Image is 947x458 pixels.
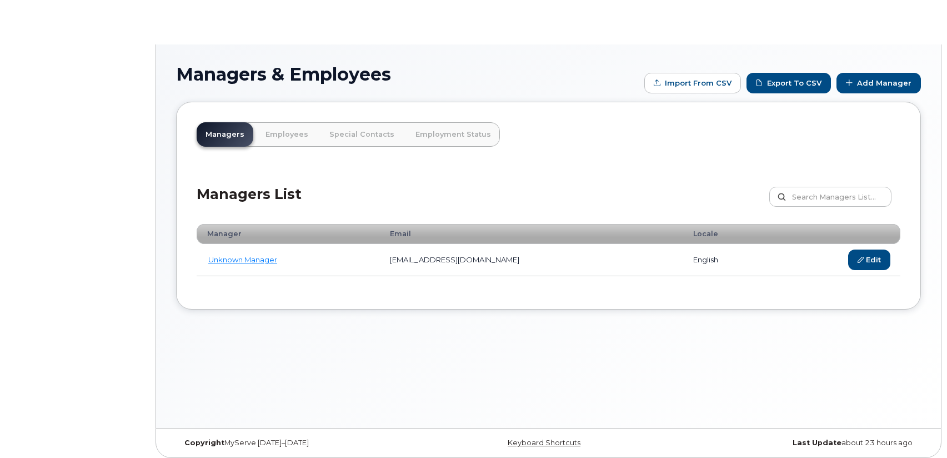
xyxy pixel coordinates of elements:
a: Edit [848,250,890,270]
h2: Managers List [197,187,302,220]
h1: Managers & Employees [176,64,639,84]
a: Employees [257,122,317,147]
a: Special Contacts [320,122,403,147]
a: Managers [197,122,253,147]
a: Export to CSV [746,73,831,93]
a: Add Manager [836,73,921,93]
th: Email [380,224,683,244]
div: MyServe [DATE]–[DATE] [176,439,424,447]
div: about 23 hours ago [673,439,921,447]
th: Locale [683,224,774,244]
a: Unknown Manager [208,255,277,264]
td: [EMAIL_ADDRESS][DOMAIN_NAME] [380,244,683,276]
form: Import from CSV [644,73,741,93]
strong: Copyright [184,439,224,447]
strong: Last Update [793,439,841,447]
td: english [683,244,774,276]
a: Employment Status [407,122,500,147]
th: Manager [197,224,380,244]
a: Keyboard Shortcuts [508,439,580,447]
